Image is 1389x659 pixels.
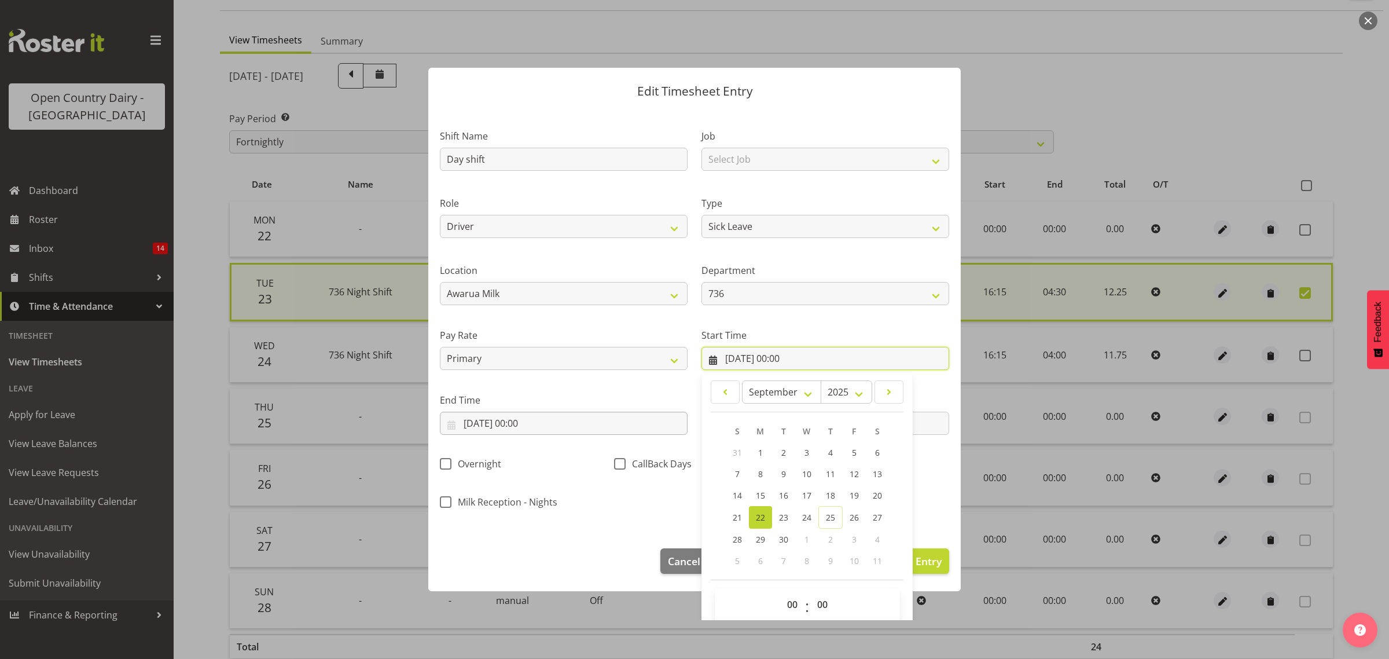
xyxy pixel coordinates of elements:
[875,426,880,437] span: S
[772,506,795,529] a: 23
[701,347,949,370] input: Click to select...
[875,534,880,545] span: 4
[873,468,882,479] span: 13
[802,512,811,523] span: 24
[772,485,795,506] a: 16
[850,512,859,523] span: 26
[779,512,788,523] span: 23
[795,506,818,529] a: 24
[758,447,763,458] span: 1
[828,534,833,545] span: 2
[756,534,765,545] span: 29
[749,442,772,463] a: 1
[781,468,786,479] span: 9
[802,468,811,479] span: 10
[873,555,882,566] span: 11
[726,463,749,485] a: 7
[735,555,740,566] span: 5
[826,468,835,479] span: 11
[733,512,742,523] span: 21
[804,555,809,566] span: 8
[440,196,688,210] label: Role
[1373,302,1383,342] span: Feedback
[826,490,835,501] span: 18
[668,554,700,569] span: Cancel
[866,506,889,529] a: 27
[440,393,688,407] label: End Time
[451,458,501,470] span: Overnight
[749,529,772,550] a: 29
[758,468,763,479] span: 8
[756,512,765,523] span: 22
[440,129,688,143] label: Shift Name
[781,426,786,437] span: T
[440,328,688,342] label: Pay Rate
[875,447,880,458] span: 6
[749,506,772,529] a: 22
[772,442,795,463] a: 2
[795,463,818,485] a: 10
[451,496,557,508] span: Milk Reception - Nights
[828,426,833,437] span: T
[818,463,843,485] a: 11
[726,529,749,550] a: 28
[1354,624,1366,636] img: help-xxl-2.png
[772,529,795,550] a: 30
[843,506,866,529] a: 26
[850,490,859,501] span: 19
[440,85,949,97] p: Edit Timesheet Entry
[828,447,833,458] span: 4
[735,426,740,437] span: S
[850,555,859,566] span: 10
[781,555,786,566] span: 7
[726,485,749,506] a: 14
[804,534,809,545] span: 1
[779,534,788,545] span: 30
[877,554,942,568] span: Update Entry
[772,463,795,485] a: 9
[781,447,786,458] span: 2
[826,512,835,523] span: 25
[818,506,843,529] a: 25
[701,196,949,210] label: Type
[726,506,749,529] a: 21
[795,485,818,506] a: 17
[843,485,866,506] a: 19
[804,447,809,458] span: 3
[701,328,949,342] label: Start Time
[873,490,882,501] span: 20
[440,263,688,277] label: Location
[843,463,866,485] a: 12
[733,534,742,545] span: 28
[440,412,688,435] input: Click to select...
[701,263,949,277] label: Department
[795,442,818,463] a: 3
[828,555,833,566] span: 9
[756,490,765,501] span: 15
[733,490,742,501] span: 14
[749,463,772,485] a: 8
[873,512,882,523] span: 27
[735,468,740,479] span: 7
[626,458,692,470] span: CallBack Days
[818,442,843,463] a: 4
[852,426,856,437] span: F
[850,468,859,479] span: 12
[803,426,810,437] span: W
[779,490,788,501] span: 16
[701,129,949,143] label: Job
[758,555,763,566] span: 6
[866,485,889,506] a: 20
[852,534,857,545] span: 3
[1367,290,1389,369] button: Feedback - Show survey
[802,490,811,501] span: 17
[866,442,889,463] a: 6
[756,426,764,437] span: M
[843,442,866,463] a: 5
[749,485,772,506] a: 15
[660,548,708,574] button: Cancel
[805,593,809,622] span: :
[852,447,857,458] span: 5
[818,485,843,506] a: 18
[733,447,742,458] span: 31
